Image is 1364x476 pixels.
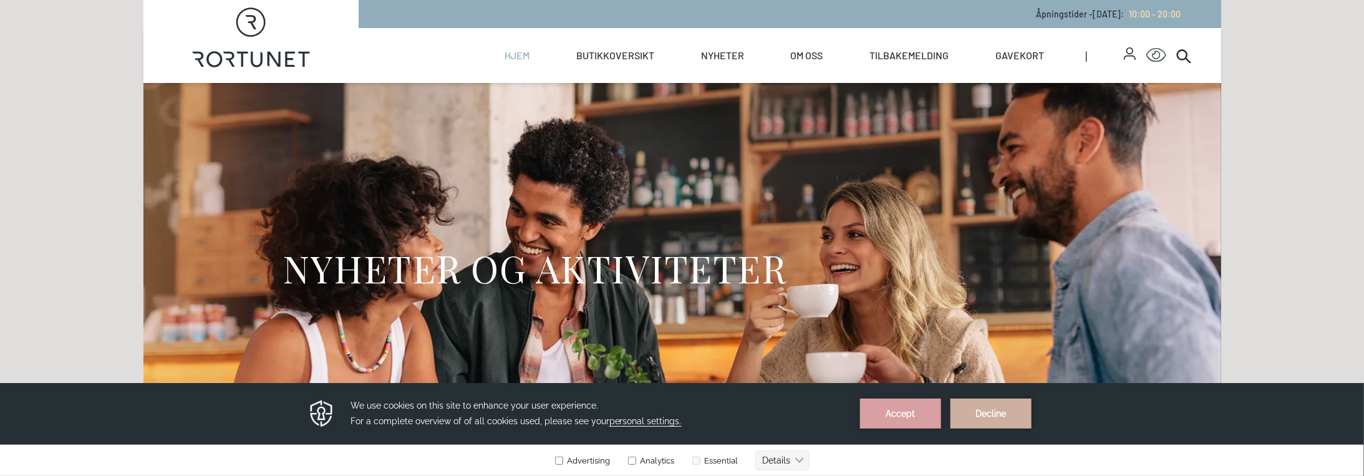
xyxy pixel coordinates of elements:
[576,28,654,83] a: Butikkoversikt
[755,67,810,87] button: Details
[1125,9,1181,19] a: 10:00 - 20:00
[308,16,335,46] img: Privacy reminder
[609,33,682,44] span: personal settings.
[690,73,738,82] label: Essential
[554,73,610,82] label: Advertising
[628,74,636,82] input: Analytics
[995,28,1044,83] a: Gavekort
[626,73,674,82] label: Analytics
[791,28,823,83] a: Om oss
[1037,7,1181,21] p: Åpningstider - [DATE] :
[351,15,844,46] h3: We use cookies on this site to enhance your user experience. For a complete overview of of all co...
[950,16,1032,46] button: Decline
[1086,28,1125,83] span: |
[283,245,787,291] h1: NYHETER OG AKTIVITETER
[1146,46,1166,66] button: Open Accessibility Menu
[860,16,941,46] button: Accept
[1129,9,1181,19] span: 10:00 - 20:00
[869,28,949,83] a: Tilbakemelding
[763,72,791,82] text: Details
[555,74,563,82] input: Advertising
[505,28,530,83] a: Hjem
[701,28,744,83] a: Nyheter
[692,74,700,82] input: Essential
